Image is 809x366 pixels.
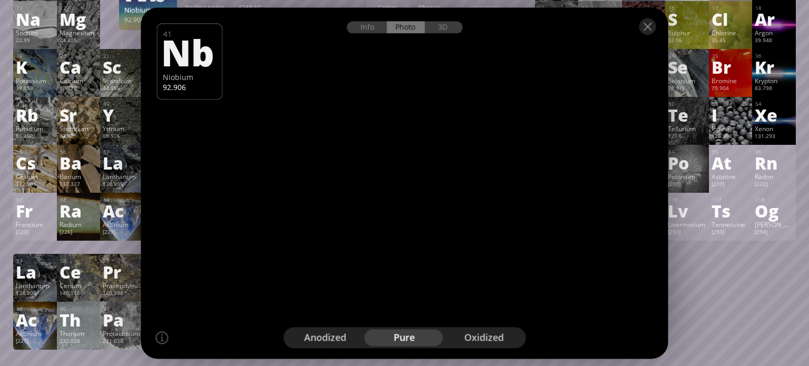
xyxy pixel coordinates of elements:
div: 84 [668,149,706,155]
div: 87 [16,196,54,203]
div: 126.904 [712,133,750,141]
div: 34 [668,53,706,60]
div: anodized [285,329,365,346]
div: Ra [60,202,98,219]
div: Argon [755,28,793,37]
div: 52 [668,101,706,107]
div: Mg [60,11,98,27]
div: Thorium [60,329,98,338]
div: 53 [712,101,750,107]
div: At [712,154,750,171]
div: Info [347,21,387,33]
div: 58 [60,258,98,264]
div: 140.116 [60,290,98,298]
div: Fr [16,202,54,219]
div: Sc [103,58,141,75]
div: [293] [668,229,706,237]
div: Actinium [103,220,141,229]
div: 32.06 [668,37,706,45]
div: 85.468 [16,133,54,141]
div: Nb [161,34,215,70]
div: Protactinium [103,329,141,338]
div: 15 [625,5,663,12]
div: Sulphur [668,28,706,37]
div: Radon [755,172,793,181]
div: Niobium [124,5,172,15]
div: 138.905 [103,181,141,189]
div: 92.906 [163,82,217,92]
div: Selenium [668,76,706,85]
div: 88.906 [103,133,141,141]
div: Polonium [668,172,706,181]
div: [227] [103,229,141,237]
div: 17 [712,5,750,12]
div: Colors [367,3,409,12]
div: Br [712,58,750,75]
div: Astatine [712,172,750,181]
div: 56 [60,149,98,155]
div: Cs [16,154,54,171]
div: Niobium [163,72,217,82]
div: [294] [755,229,793,237]
div: 86 [755,149,793,155]
div: Kr [755,58,793,75]
div: oxidized [444,329,524,346]
div: S [668,11,706,27]
div: [227] [16,338,54,346]
div: Rb [16,106,54,123]
div: 90 [60,305,98,312]
div: Ar [755,11,793,27]
div: [210] [712,181,750,189]
div: 57 [103,149,141,155]
div: 21 [103,53,141,60]
div: Xe [755,106,793,123]
div: 232.038 [60,338,98,346]
div: Scandium [103,76,141,85]
div: Tellurium [668,124,706,133]
div: Th [60,311,98,328]
div: Pr [103,263,141,280]
div: 91 [103,305,141,312]
div: 140.908 [103,290,141,298]
div: 116 [668,196,706,203]
div: 11 [16,5,54,12]
div: Francium [16,220,54,229]
div: Iodine [712,124,750,133]
div: 20 [60,53,98,60]
div: Se [668,58,706,75]
div: 88 [60,196,98,203]
div: Og [755,202,793,219]
div: Barium [60,172,98,181]
div: 85 [712,149,750,155]
div: Ba [60,154,98,171]
div: Chlorine [712,28,750,37]
div: Potassium [16,76,54,85]
div: 55 [16,149,54,155]
div: [209] [668,181,706,189]
div: Actinium [16,329,54,338]
div: 4744 °C [238,3,290,12]
div: 38 [60,101,98,107]
div: 39.098 [16,85,54,93]
div: Strontium [60,124,98,133]
div: 78.971 [668,85,706,93]
div: 36 [755,53,793,60]
div: Lanthanum [103,172,141,181]
div: 35.45 [712,37,750,45]
div: Lv [668,202,706,219]
div: 37 [16,101,54,107]
div: Pa [103,311,141,328]
div: Na [16,11,54,27]
div: [222] [755,181,793,189]
div: 89 [16,305,54,312]
div: [293] [712,229,750,237]
div: 13 [538,5,576,12]
div: Ac [103,202,141,219]
div: 87.62 [60,133,98,141]
div: 35 [712,53,750,60]
div: Rn [755,154,793,171]
div: 127.6 [668,133,706,141]
div: 19 [16,53,54,60]
div: 138.905 [16,290,54,298]
div: I [712,106,750,123]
